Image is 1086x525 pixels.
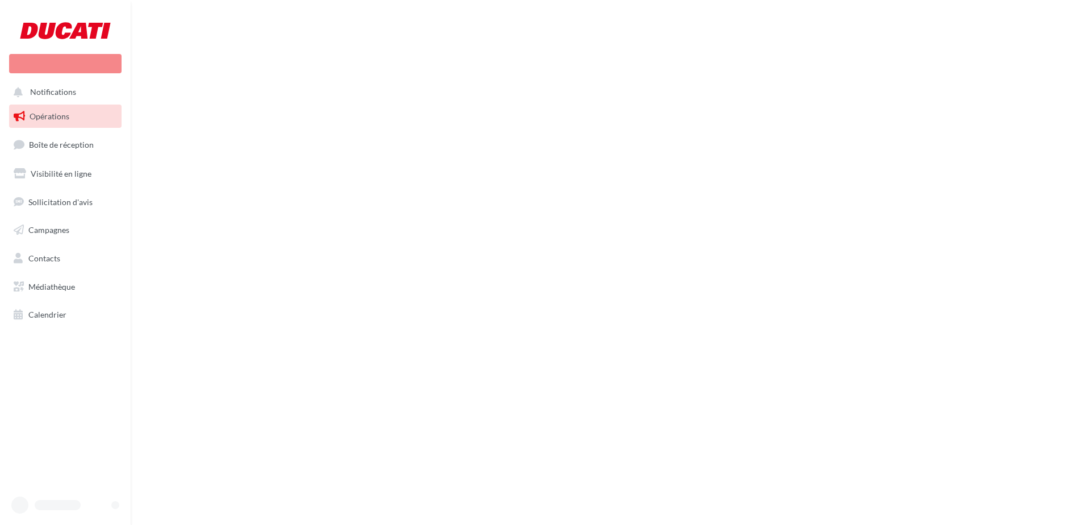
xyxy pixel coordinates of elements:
span: Opérations [30,111,69,121]
span: Sollicitation d'avis [28,197,93,206]
span: Campagnes [28,225,69,235]
span: Notifications [30,88,76,97]
span: Contacts [28,253,60,263]
div: Nouvelle campagne [9,54,122,73]
span: Boîte de réception [29,140,94,149]
a: Opérations [7,105,124,128]
a: Boîte de réception [7,132,124,157]
a: Visibilité en ligne [7,162,124,186]
span: Calendrier [28,310,66,319]
a: Médiathèque [7,275,124,299]
a: Sollicitation d'avis [7,190,124,214]
a: Campagnes [7,218,124,242]
span: Médiathèque [28,282,75,291]
a: Contacts [7,247,124,270]
a: Calendrier [7,303,124,327]
span: Visibilité en ligne [31,169,91,178]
